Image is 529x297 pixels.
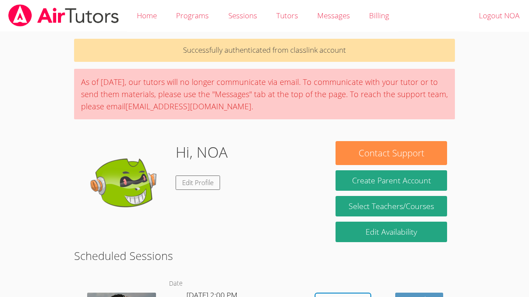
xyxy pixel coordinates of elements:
a: Edit Availability [336,222,447,242]
dt: Date [169,278,183,289]
a: Edit Profile [176,175,220,190]
p: Successfully authenticated from classlink account [74,39,455,62]
a: Select Teachers/Courses [336,196,447,216]
button: Contact Support [336,141,447,165]
span: Messages [317,10,350,20]
button: Create Parent Account [336,170,447,191]
h2: Scheduled Sessions [74,247,455,264]
h1: Hi, NOA [176,141,227,163]
img: default.png [81,141,169,228]
div: As of [DATE], our tutors will no longer communicate via email. To communicate with your tutor or ... [74,69,455,119]
img: airtutors_banner-c4298cdbf04f3fff15de1276eac7730deb9818008684d7c2e4769d2f7ddbe033.png [7,4,120,27]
